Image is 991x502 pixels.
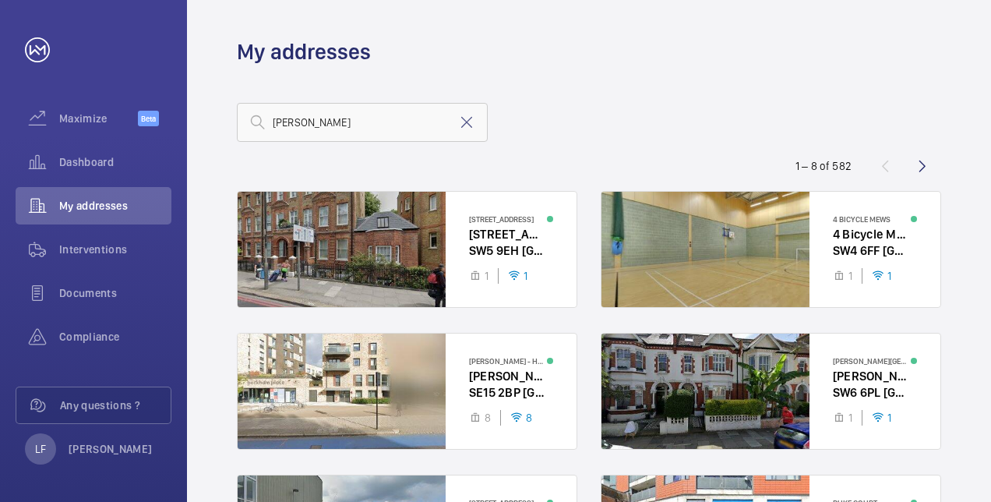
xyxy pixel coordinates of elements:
h1: My addresses [237,37,371,66]
input: Search by address [237,103,488,142]
span: My addresses [59,198,171,214]
span: Interventions [59,242,171,257]
span: Maximize [59,111,138,126]
span: Beta [138,111,159,126]
p: [PERSON_NAME] [69,441,153,457]
span: Any questions ? [60,398,171,413]
span: Documents [59,285,171,301]
div: 1 – 8 of 582 [795,158,852,174]
span: Dashboard [59,154,171,170]
p: LF [35,441,46,457]
span: Compliance [59,329,171,345]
